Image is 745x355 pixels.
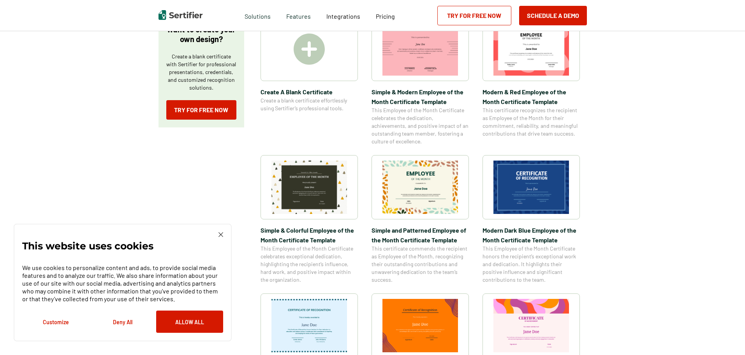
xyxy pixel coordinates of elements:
a: Modern & Red Employee of the Month Certificate TemplateModern & Red Employee of the Month Certifi... [483,17,580,145]
button: Deny All [89,311,156,333]
a: Try for Free Now [437,6,511,25]
img: Modern Dark Blue Employee of the Month Certificate Template [493,161,569,214]
img: Certificate of Achievement for Preschool Template [493,299,569,352]
span: Solutions [245,11,271,20]
span: Integrations [326,12,360,20]
span: Simple & Colorful Employee of the Month Certificate Template [261,225,358,245]
img: Simple & Modern Employee of the Month Certificate Template [382,22,458,76]
img: Modern & Red Employee of the Month Certificate Template [493,22,569,76]
a: Modern Dark Blue Employee of the Month Certificate TemplateModern Dark Blue Employee of the Month... [483,155,580,284]
button: Schedule a Demo [519,6,587,25]
img: Certificate of Recognition for Teachers Template [271,299,347,352]
img: Simple & Colorful Employee of the Month Certificate Template [271,161,347,214]
span: This certificate recognizes the recipient as Employee of the Month for their commitment, reliabil... [483,106,580,138]
a: Try for Free Now [166,100,236,120]
p: Create a blank certificate with Sertifier for professional presentations, credentials, and custom... [166,53,236,92]
span: This Employee of the Month Certificate celebrates exceptional dedication, highlighting the recipi... [261,245,358,284]
span: Create a blank certificate effortlessly using Sertifier’s professional tools. [261,97,358,112]
img: Create A Blank Certificate [294,34,325,65]
p: This website uses cookies [22,242,153,250]
p: We use cookies to personalize content and ads, to provide social media features and to analyze ou... [22,264,223,303]
a: Simple and Patterned Employee of the Month Certificate TemplateSimple and Patterned Employee of t... [372,155,469,284]
span: Pricing [376,12,395,20]
img: Cookie Popup Close [218,232,223,237]
a: Simple & Modern Employee of the Month Certificate TemplateSimple & Modern Employee of the Month C... [372,17,469,145]
span: Modern & Red Employee of the Month Certificate Template [483,87,580,106]
span: This Employee of the Month Certificate celebrates the dedication, achievements, and positive impa... [372,106,469,145]
img: Simple and Patterned Employee of the Month Certificate Template [382,161,458,214]
span: This certificate commends the recipient as Employee of the Month, recognizing their outstanding c... [372,245,469,284]
p: Want to create your own design? [166,25,236,44]
a: Pricing [376,11,395,20]
a: Simple & Colorful Employee of the Month Certificate TemplateSimple & Colorful Employee of the Mon... [261,155,358,284]
button: Allow All [156,311,223,333]
img: Sertifier | Digital Credentialing Platform [159,10,203,20]
span: Simple and Patterned Employee of the Month Certificate Template [372,225,469,245]
button: Customize [22,311,89,333]
img: Certificate of Recognition for Pastor [382,299,458,352]
iframe: Chat Widget [706,318,745,355]
span: Simple & Modern Employee of the Month Certificate Template [372,87,469,106]
span: This Employee of the Month Certificate honors the recipient’s exceptional work and dedication. It... [483,245,580,284]
span: Create A Blank Certificate [261,87,358,97]
a: Integrations [326,11,360,20]
span: Modern Dark Blue Employee of the Month Certificate Template [483,225,580,245]
span: Features [286,11,311,20]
